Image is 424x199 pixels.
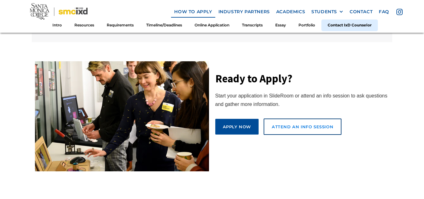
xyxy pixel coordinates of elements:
[188,19,236,31] a: Online Application
[311,9,343,14] div: STUDENTS
[321,19,378,31] a: Contact IxD Counselor
[396,9,403,15] img: icon - instagram
[236,19,269,31] a: Transcripts
[269,19,292,31] a: Essay
[273,6,308,18] a: Academics
[100,19,140,31] a: Requirements
[46,19,68,31] a: Intro
[171,6,215,18] a: how to apply
[346,6,376,18] a: contact
[264,119,341,135] a: attend an info session
[215,6,273,18] a: industry partners
[68,19,100,31] a: Resources
[215,71,389,86] h3: Ready to Apply?
[272,124,333,130] div: attend an info session
[311,9,337,14] div: STUDENTS
[140,19,188,31] a: Timeline/Deadlines
[223,124,251,130] div: Apply Now
[376,6,392,18] a: faq
[30,3,88,20] img: Santa Monica College - SMC IxD logo
[292,19,321,31] a: Portfolio
[215,119,259,135] a: Apply Now
[215,91,389,108] div: Start your application in SlideRoom or attend an info session to ask questions and gather more in...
